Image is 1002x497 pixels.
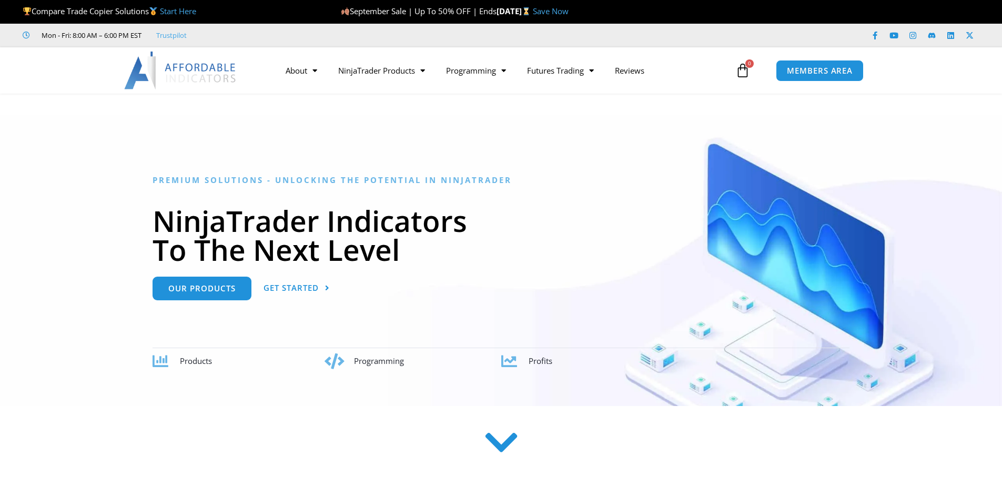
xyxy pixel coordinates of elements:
[264,277,330,300] a: Get Started
[341,6,497,16] span: September Sale | Up To 50% OFF | Ends
[533,6,569,16] a: Save Now
[180,356,212,366] span: Products
[168,285,236,292] span: Our Products
[156,29,187,42] a: Trustpilot
[275,58,733,83] nav: Menu
[517,58,604,83] a: Futures Trading
[720,55,766,86] a: 0
[264,284,319,292] span: Get Started
[124,52,237,89] img: LogoAI | Affordable Indicators – NinjaTrader
[23,6,196,16] span: Compare Trade Copier Solutions
[354,356,404,366] span: Programming
[153,175,849,185] h6: Premium Solutions - Unlocking the Potential in NinjaTrader
[436,58,517,83] a: Programming
[39,29,141,42] span: Mon - Fri: 8:00 AM – 6:00 PM EST
[153,277,251,300] a: Our Products
[153,206,849,264] h1: NinjaTrader Indicators To The Next Level
[604,58,655,83] a: Reviews
[341,7,349,15] img: 🍂
[23,7,31,15] img: 🏆
[776,60,864,82] a: MEMBERS AREA
[149,7,157,15] img: 🥇
[787,67,853,75] span: MEMBERS AREA
[328,58,436,83] a: NinjaTrader Products
[160,6,196,16] a: Start Here
[529,356,552,366] span: Profits
[497,6,533,16] strong: [DATE]
[522,7,530,15] img: ⌛
[275,58,328,83] a: About
[745,59,754,68] span: 0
